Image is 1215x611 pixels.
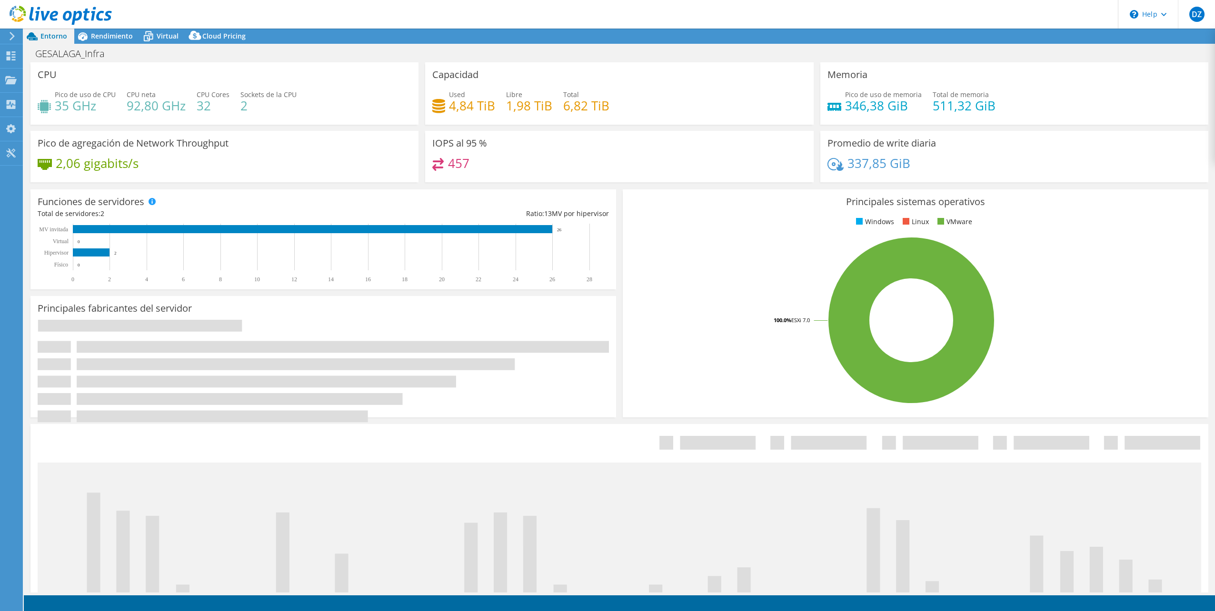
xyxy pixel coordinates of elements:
[38,208,323,219] div: Total de servidores:
[845,90,922,99] span: Pico de uso de memoria
[933,90,989,99] span: Total de memoria
[854,217,894,227] li: Windows
[630,197,1201,207] h3: Principales sistemas operativos
[56,158,139,168] h4: 2,06 gigabits/s
[219,276,222,283] text: 8
[1189,7,1205,22] span: DZ
[54,261,68,268] tspan: Físico
[38,138,229,148] h3: Pico de agregación de Network Throughput
[432,69,478,80] h3: Capacidad
[506,100,552,111] h4: 1,98 TiB
[100,209,104,218] span: 2
[91,31,133,40] span: Rendimiento
[127,90,156,99] span: CPU neta
[439,276,445,283] text: 20
[845,100,922,111] h4: 346,38 GiB
[323,208,609,219] div: Ratio: MV por hipervisor
[449,90,465,99] span: Used
[55,100,116,111] h4: 35 GHz
[365,276,371,283] text: 16
[108,276,111,283] text: 2
[44,249,69,256] text: Hipervisor
[78,239,80,244] text: 0
[402,276,408,283] text: 18
[328,276,334,283] text: 14
[38,197,144,207] h3: Funciones de servidores
[847,158,910,168] h4: 337,85 GiB
[827,138,936,148] h3: Promedio de write diaria
[127,100,186,111] h4: 92,80 GHz
[791,316,810,324] tspan: ESXi 7.0
[1130,10,1138,19] svg: \n
[563,90,579,99] span: Total
[40,31,67,40] span: Entorno
[513,276,518,283] text: 24
[933,100,996,111] h4: 511,32 GiB
[476,276,481,283] text: 22
[935,217,972,227] li: VMware
[182,276,185,283] text: 6
[55,90,116,99] span: Pico de uso de CPU
[432,138,487,148] h3: IOPS al 95 %
[197,90,229,99] span: CPU Cores
[827,69,867,80] h3: Memoria
[774,316,791,324] tspan: 100.0%
[78,263,80,267] text: 0
[202,31,246,40] span: Cloud Pricing
[145,276,148,283] text: 4
[557,227,562,232] text: 26
[157,31,179,40] span: Virtual
[39,226,68,233] text: MV invitada
[31,49,120,59] h1: GESALAGA_Infra
[549,276,555,283] text: 26
[506,90,522,99] span: Libre
[291,276,297,283] text: 12
[900,217,929,227] li: Linux
[38,69,57,80] h3: CPU
[240,90,297,99] span: Sockets de la CPU
[254,276,260,283] text: 10
[240,100,297,111] h4: 2
[53,238,69,245] text: Virtual
[448,158,469,168] h4: 457
[587,276,592,283] text: 28
[71,276,74,283] text: 0
[114,251,117,256] text: 2
[563,100,609,111] h4: 6,82 TiB
[544,209,552,218] span: 13
[38,303,192,314] h3: Principales fabricantes del servidor
[197,100,229,111] h4: 32
[449,100,495,111] h4: 4,84 TiB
